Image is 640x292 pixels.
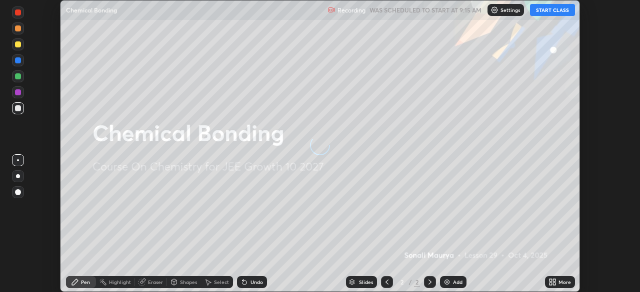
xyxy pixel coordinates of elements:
div: Shapes [180,280,197,285]
div: Slides [359,280,373,285]
img: recording.375f2c34.svg [327,6,335,14]
p: Settings [500,7,520,12]
div: Eraser [148,280,163,285]
p: Recording [337,6,365,14]
div: Select [214,280,229,285]
div: More [558,280,571,285]
div: Pen [81,280,90,285]
p: Chemical Bonding [66,6,117,14]
img: class-settings-icons [490,6,498,14]
div: Highlight [109,280,131,285]
div: 2 [414,278,420,287]
div: Undo [250,280,263,285]
div: 2 [397,279,407,285]
button: START CLASS [530,4,575,16]
img: add-slide-button [443,278,451,286]
div: Add [453,280,462,285]
div: / [409,279,412,285]
h5: WAS SCHEDULED TO START AT 9:15 AM [369,5,481,14]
